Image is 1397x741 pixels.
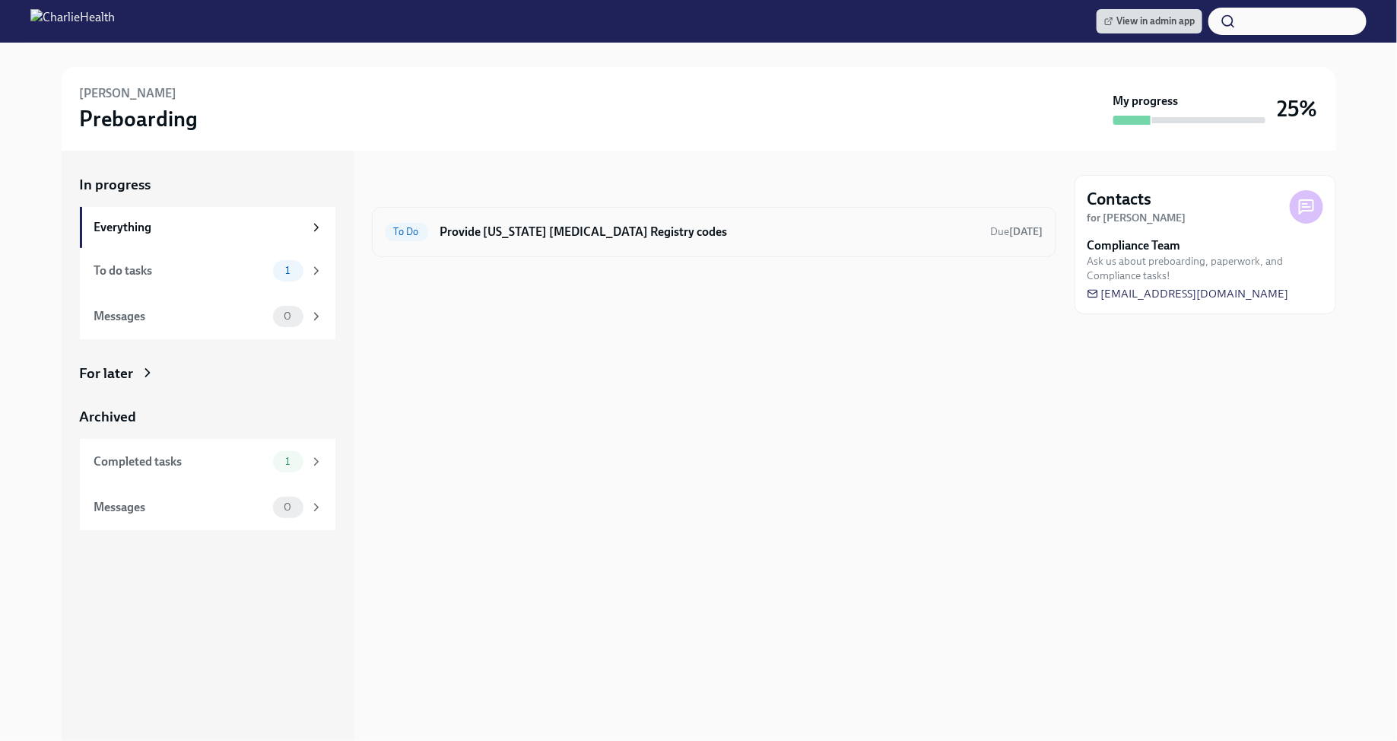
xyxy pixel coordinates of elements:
div: Completed tasks [94,453,267,470]
div: Messages [94,499,267,516]
span: To Do [385,226,428,237]
img: CharlieHealth [30,9,115,33]
strong: [DATE] [1010,225,1043,238]
div: For later [80,364,134,383]
a: Archived [80,407,335,427]
div: In progress [372,175,443,195]
div: Everything [94,219,303,236]
h6: [PERSON_NAME] [80,85,177,102]
a: Everything [80,207,335,248]
div: To do tasks [94,262,267,279]
span: 0 [275,310,300,322]
span: August 27th, 2025 08:00 [991,224,1043,239]
span: 1 [276,456,299,467]
strong: My progress [1113,93,1179,110]
strong: for [PERSON_NAME] [1087,211,1186,224]
span: 1 [276,265,299,276]
h3: Preboarding [80,105,198,132]
a: [EMAIL_ADDRESS][DOMAIN_NAME] [1087,286,1289,301]
a: Messages0 [80,485,335,530]
a: For later [80,364,335,383]
span: View in admin app [1104,14,1195,29]
span: 0 [275,501,300,513]
div: Messages [94,308,267,325]
strong: Compliance Team [1087,237,1181,254]
a: In progress [80,175,335,195]
h6: Provide [US_STATE] [MEDICAL_DATA] Registry codes [440,224,979,240]
a: To DoProvide [US_STATE] [MEDICAL_DATA] Registry codesDue[DATE] [385,220,1043,244]
h4: Contacts [1087,188,1152,211]
a: To do tasks1 [80,248,335,294]
a: View in admin app [1097,9,1202,33]
span: Ask us about preboarding, paperwork, and Compliance tasks! [1087,254,1323,283]
a: Completed tasks1 [80,439,335,485]
h3: 25% [1278,95,1318,122]
a: Messages0 [80,294,335,339]
span: Due [991,225,1043,238]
